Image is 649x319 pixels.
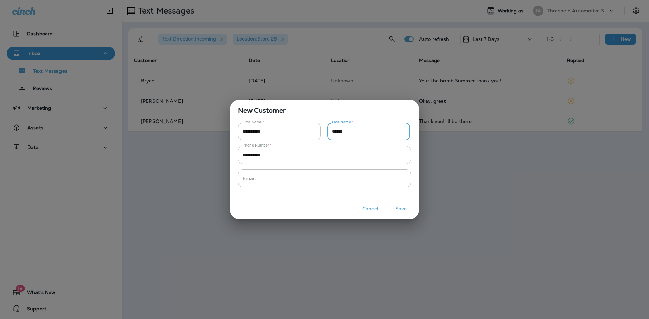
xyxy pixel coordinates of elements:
label: Phone Number [243,143,271,148]
span: New Customer [230,100,419,116]
button: Cancel [358,204,383,214]
label: First Name [243,119,264,125]
button: Save [388,204,414,214]
label: Last Name [332,119,353,125]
